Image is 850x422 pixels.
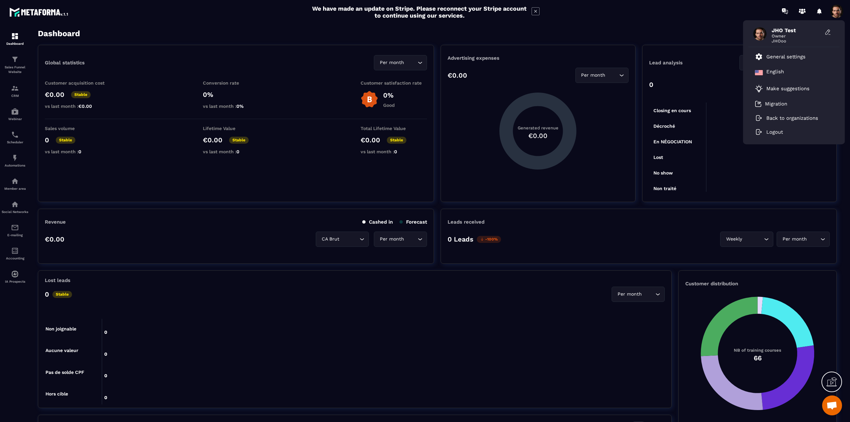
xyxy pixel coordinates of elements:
[643,291,654,298] input: Search for option
[11,224,19,232] img: email
[11,247,19,255] img: accountant
[399,219,427,225] p: Forecast
[45,149,111,154] p: vs last month :
[2,187,28,190] p: Member area
[653,155,663,160] tspan: Lost
[78,149,81,154] span: 0
[383,103,395,108] p: Good
[2,149,28,172] a: automationsautomationsAutomations
[203,149,269,154] p: vs last month :
[777,232,830,247] div: Search for option
[394,149,397,154] span: 0
[45,219,66,225] p: Revenue
[310,5,528,19] h2: We have made an update on Stripe. Please reconnect your Stripe account to continue using our serv...
[11,154,19,162] img: automations
[2,140,28,144] p: Scheduler
[2,210,28,214] p: Social Networks
[374,55,427,70] div: Search for option
[11,55,19,63] img: formation
[361,80,427,86] p: Customer satisfaction rate
[808,236,819,243] input: Search for option
[78,104,92,109] span: €0.00
[45,391,68,396] tspan: Hors cible
[362,219,393,225] p: Cashed in
[45,348,78,353] tspan: Aucune valeur
[56,137,75,144] p: Stable
[361,126,427,131] p: Total Lifetime Value
[653,108,691,113] tspan: Closing en cours
[320,236,341,243] span: CA Brut
[2,50,28,79] a: formationformationSales Funnel Website
[766,86,809,92] p: Make suggestions
[772,38,821,43] span: JHOoo
[203,126,269,131] p: Lifetime Value
[45,277,70,283] p: Lost leads
[405,236,416,243] input: Search for option
[575,68,629,83] div: Search for option
[2,280,28,283] p: IA Prospects
[612,287,665,302] div: Search for option
[45,370,84,375] tspan: Pas de solde CPF
[374,232,427,247] div: Search for option
[361,136,380,144] p: €0.00
[45,104,111,109] p: vs last month :
[405,59,416,66] input: Search for option
[653,123,675,129] tspan: Décroché
[685,281,830,287] p: Customer distribution
[2,256,28,260] p: Accounting
[361,91,378,108] img: b-badge-o.b3b20ee6.svg
[341,236,358,243] input: Search for option
[580,72,607,79] span: Per month
[772,34,821,38] span: Owner
[45,126,111,131] p: Sales volume
[448,55,628,61] p: Advertising expenses
[2,103,28,126] a: automationsautomationsWebinar
[2,242,28,265] a: accountantaccountantAccounting
[772,27,821,34] span: JHO Test
[11,131,19,139] img: scheduler
[755,101,787,107] a: Migration
[2,195,28,219] a: social-networksocial-networkSocial Networks
[45,60,85,66] p: Global statistics
[766,69,784,77] p: English
[2,126,28,149] a: schedulerschedulerScheduler
[316,232,369,247] div: Search for option
[739,55,830,70] div: Search for option
[653,170,673,176] tspan: No show
[2,219,28,242] a: emailemailE-mailing
[203,91,269,99] p: 0%
[743,236,762,243] input: Search for option
[2,172,28,195] a: automationsautomationsMember area
[387,137,406,144] p: Stable
[45,235,64,243] p: €0.00
[52,291,72,298] p: Stable
[203,80,269,86] p: Conversion rate
[607,72,618,79] input: Search for option
[229,137,249,144] p: Stable
[781,236,808,243] span: Per month
[755,53,806,61] a: General settings
[2,65,28,74] p: Sales Funnel Website
[448,235,473,243] p: 0 Leads
[11,270,19,278] img: automations
[236,149,239,154] span: 0
[45,91,64,99] p: €0.00
[2,94,28,98] p: CRM
[766,129,783,135] p: Logout
[755,85,825,93] a: Make suggestions
[45,290,49,298] p: 0
[448,71,467,79] p: €0.00
[378,59,405,66] span: Per month
[822,395,842,415] a: Mở cuộc trò chuyện
[2,117,28,121] p: Webinar
[11,32,19,40] img: formation
[9,6,69,18] img: logo
[616,291,643,298] span: Per month
[361,149,427,154] p: vs last month :
[236,104,244,109] span: 0%
[477,236,501,243] p: -100%
[45,80,111,86] p: Customer acquisition cost
[766,115,818,121] p: Back to organizations
[383,91,395,99] p: 0%
[2,164,28,167] p: Automations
